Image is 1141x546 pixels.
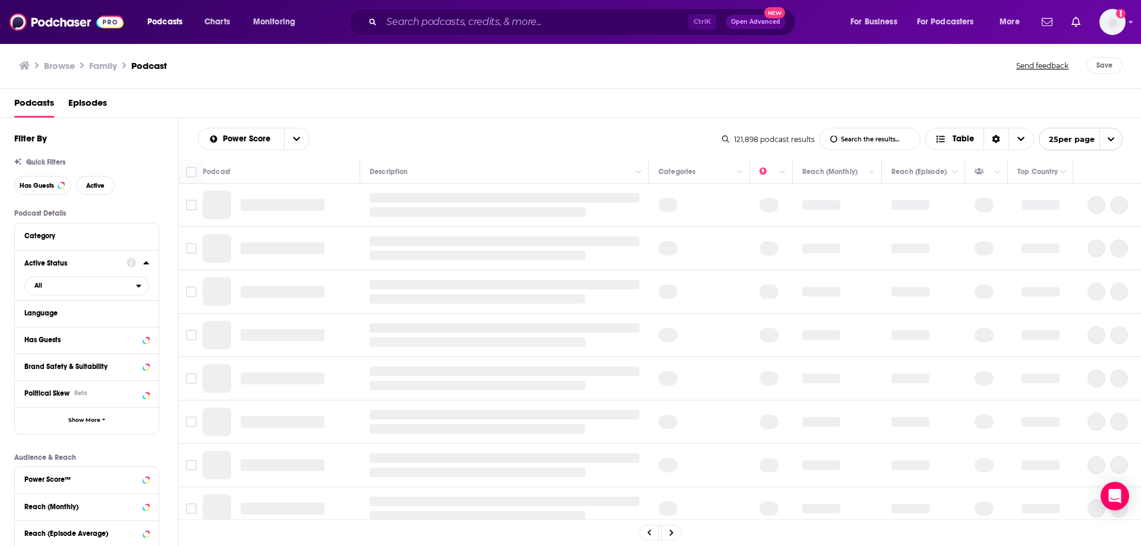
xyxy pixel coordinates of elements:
[186,503,197,514] span: Toggle select row
[186,460,197,471] span: Toggle select row
[10,11,124,33] img: Podchaser - Follow, Share and Rate Podcasts
[1099,9,1126,35] button: Show profile menu
[909,12,991,31] button: open menu
[1086,57,1123,74] button: Save
[1013,57,1072,74] button: Send feedback
[991,12,1035,31] button: open menu
[186,286,197,297] span: Toggle select row
[68,93,107,118] a: Episodes
[975,165,991,179] div: Has Guests
[74,389,87,397] div: Beta
[24,475,139,484] div: Power Score™
[1039,130,1095,149] span: 25 per page
[14,453,159,462] p: Audience & Reach
[1099,9,1126,35] span: Logged in as alisoncerri
[24,529,139,538] div: Reach (Episode Average)
[865,165,879,179] button: Column Actions
[850,14,897,30] span: For Business
[776,165,790,179] button: Column Actions
[733,165,747,179] button: Column Actions
[76,176,115,195] button: Active
[24,362,139,371] div: Brand Safety & Suitability
[360,8,807,36] div: Search podcasts, credits, & more...
[68,417,100,424] span: Show More
[24,255,127,270] button: Active Status
[759,165,776,179] div: Power Score
[891,165,947,179] div: Reach (Episode)
[24,276,149,295] button: open menu
[24,336,139,344] div: Has Guests
[925,128,1034,150] button: Choose View
[14,132,47,144] h2: Filter By
[370,165,408,179] div: Description
[24,503,139,511] div: Reach (Monthly)
[198,135,284,143] button: open menu
[1039,128,1123,150] button: open menu
[1017,165,1058,179] div: Top Country
[1099,9,1126,35] img: User Profile
[14,93,54,118] a: Podcasts
[197,12,237,31] a: Charts
[1037,12,1057,32] a: Show notifications dropdown
[24,359,149,374] button: Brand Safety & Suitability
[1000,14,1020,30] span: More
[24,472,149,487] button: Power Score™
[991,165,1005,179] button: Column Actions
[186,416,197,427] span: Toggle select row
[984,128,1008,150] div: Sort Direction
[186,243,197,254] span: Toggle select row
[726,15,786,29] button: Open AdvancedNew
[24,309,141,317] div: Language
[632,165,646,179] button: Column Actions
[953,135,974,143] span: Table
[14,176,71,195] button: Has Guests
[658,165,695,179] div: Categories
[842,12,912,31] button: open menu
[14,209,159,217] p: Podcast Details
[1056,165,1070,179] button: Column Actions
[186,200,197,210] span: Toggle select row
[917,14,974,30] span: For Podcasters
[86,182,105,189] span: Active
[24,259,119,267] div: Active Status
[24,526,149,541] button: Reach (Episode Average)
[284,128,309,150] button: open menu
[186,330,197,340] span: Toggle select row
[34,282,42,289] span: All
[186,373,197,384] span: Toggle select row
[20,182,54,189] span: Has Guests
[203,165,231,179] div: Podcast
[198,128,310,150] h2: Choose List sort
[24,232,141,240] div: Category
[722,135,815,144] div: 121,898 podcast results
[764,7,786,18] span: New
[382,12,688,31] input: Search podcasts, credits, & more...
[131,60,167,71] h3: Podcast
[24,228,149,243] button: Category
[147,14,182,30] span: Podcasts
[24,305,149,320] button: Language
[24,276,149,295] h2: filter dropdown
[731,19,780,25] span: Open Advanced
[1116,9,1126,18] svg: Add a profile image
[245,12,311,31] button: open menu
[1101,482,1129,510] div: Open Intercom Messenger
[948,165,962,179] button: Column Actions
[802,165,858,179] div: Reach (Monthly)
[223,135,275,143] span: Power Score
[44,60,75,71] a: Browse
[253,14,295,30] span: Monitoring
[24,389,70,397] span: Political Skew
[688,14,716,30] span: Ctrl K
[24,332,149,347] button: Has Guests
[24,386,149,400] button: Political SkewBeta
[26,158,65,166] span: Quick Filters
[24,499,149,514] button: Reach (Monthly)
[1067,12,1085,32] a: Show notifications dropdown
